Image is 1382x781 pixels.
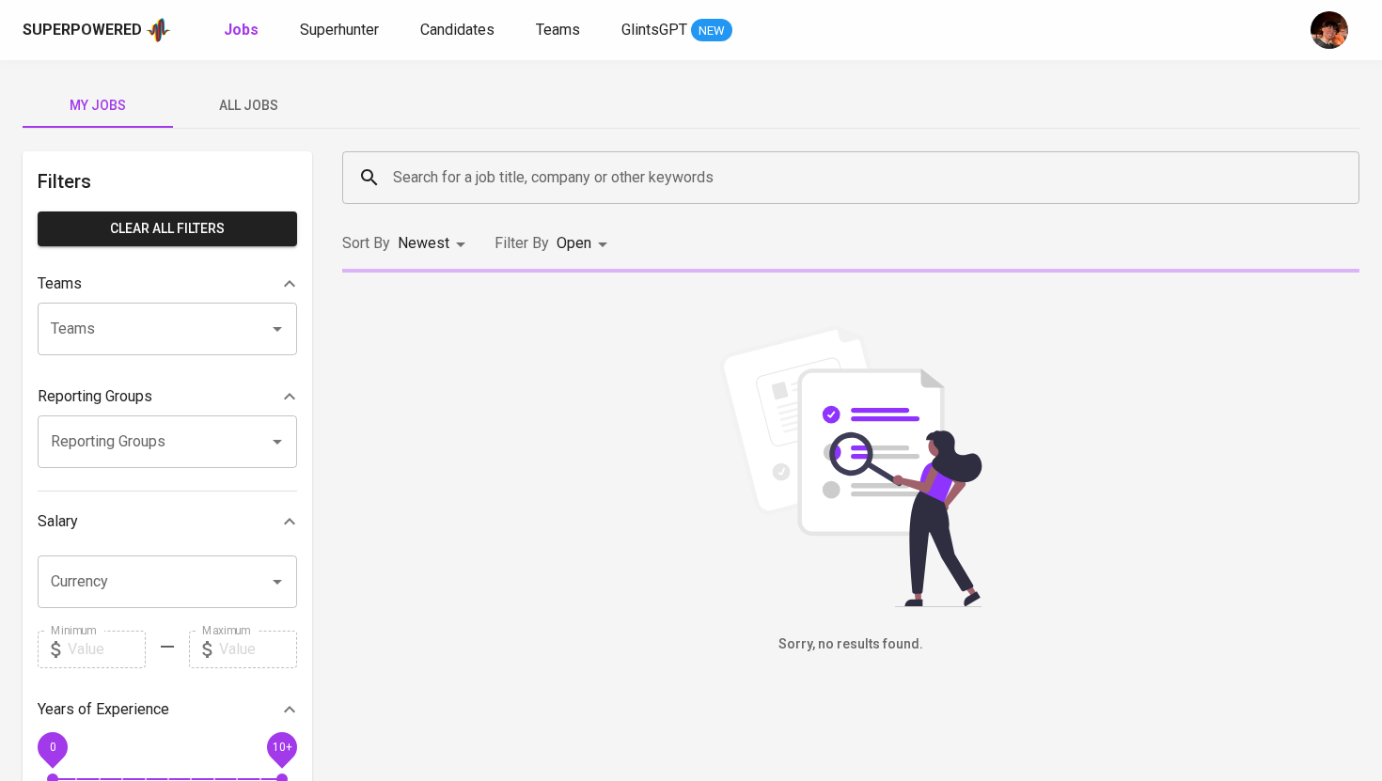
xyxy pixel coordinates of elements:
[264,429,291,455] button: Open
[23,20,142,41] div: Superpowered
[420,19,498,42] a: Candidates
[224,21,259,39] b: Jobs
[224,19,262,42] a: Jobs
[34,94,162,117] span: My Jobs
[68,631,146,668] input: Value
[38,385,152,408] p: Reporting Groups
[536,19,584,42] a: Teams
[420,21,495,39] span: Candidates
[272,740,291,753] span: 10+
[557,234,591,252] span: Open
[1311,11,1348,49] img: diemas@glints.com
[219,631,297,668] input: Value
[38,698,169,721] p: Years of Experience
[264,569,291,595] button: Open
[398,232,449,255] p: Newest
[300,19,383,42] a: Superhunter
[536,21,580,39] span: Teams
[38,378,297,415] div: Reporting Groups
[38,691,297,728] div: Years of Experience
[146,16,171,44] img: app logo
[53,217,282,241] span: Clear All filters
[23,16,171,44] a: Superpoweredapp logo
[184,94,312,117] span: All Jobs
[38,211,297,246] button: Clear All filters
[38,265,297,303] div: Teams
[621,19,732,42] a: GlintsGPT NEW
[38,510,78,533] p: Salary
[300,21,379,39] span: Superhunter
[264,316,291,342] button: Open
[398,226,472,261] div: Newest
[495,232,549,255] p: Filter By
[557,226,614,261] div: Open
[342,232,390,255] p: Sort By
[49,740,55,753] span: 0
[38,273,82,295] p: Teams
[621,21,687,39] span: GlintsGPT
[342,634,1359,655] h6: Sorry, no results found.
[38,166,297,196] h6: Filters
[710,325,992,607] img: file_searching.svg
[38,503,297,540] div: Salary
[691,22,732,40] span: NEW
